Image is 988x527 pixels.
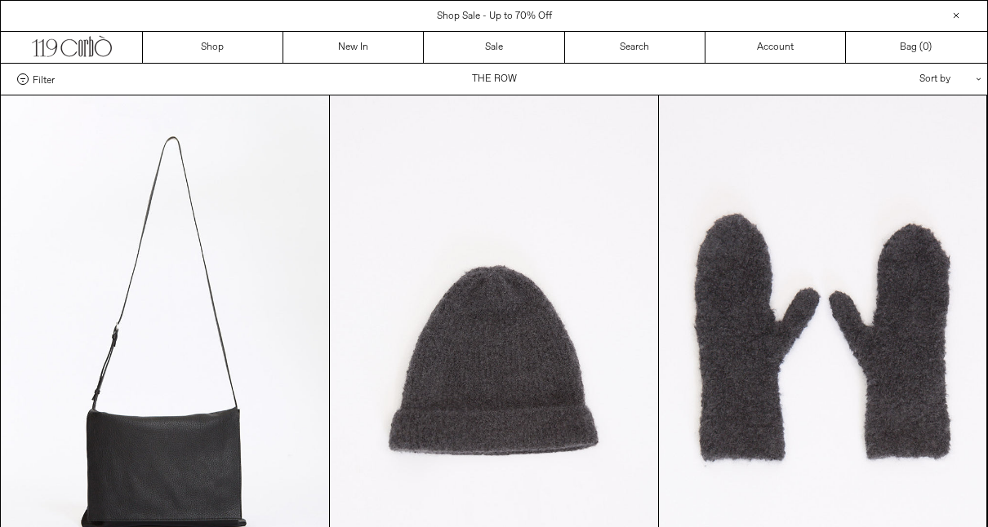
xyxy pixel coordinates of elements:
[33,73,55,85] span: Filter
[437,10,552,23] a: Shop Sale - Up to 70% Off
[705,32,846,63] a: Account
[824,64,971,95] div: Sort by
[143,32,283,63] a: Shop
[424,32,564,63] a: Sale
[565,32,705,63] a: Search
[923,40,932,55] span: )
[846,32,986,63] a: Bag ()
[923,41,928,54] span: 0
[283,32,424,63] a: New In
